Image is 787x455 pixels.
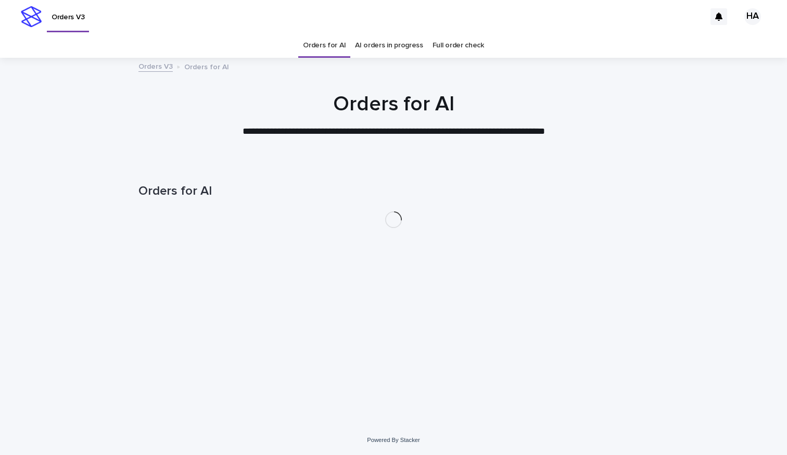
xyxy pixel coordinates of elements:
h1: Orders for AI [138,184,649,199]
a: Powered By Stacker [367,437,420,443]
a: Orders V3 [138,60,173,72]
img: stacker-logo-s-only.png [21,6,42,27]
p: Orders for AI [184,60,229,72]
div: HA [744,8,761,25]
a: Full order check [433,33,484,58]
a: AI orders in progress [355,33,423,58]
h1: Orders for AI [138,92,649,117]
a: Orders for AI [303,33,346,58]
